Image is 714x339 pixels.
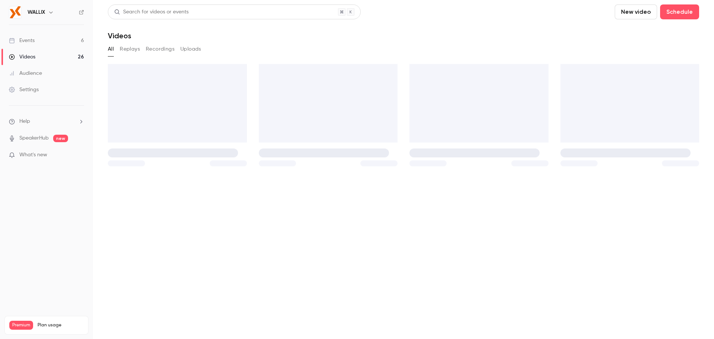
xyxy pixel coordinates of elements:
span: What's new [19,151,47,159]
li: help-dropdown-opener [9,118,84,125]
div: Events [9,37,35,44]
div: Settings [9,86,39,93]
button: All [108,43,114,55]
button: New video [615,4,657,19]
section: Videos [108,4,699,335]
iframe: Noticeable Trigger [75,152,84,159]
button: Replays [120,43,140,55]
div: Search for videos or events [114,8,189,16]
span: new [53,135,68,142]
h6: WALLIX [28,9,45,16]
a: SpeakerHub [19,134,49,142]
div: Videos [9,53,35,61]
button: Recordings [146,43,174,55]
img: WALLIX [9,6,21,18]
h1: Videos [108,31,131,40]
span: Help [19,118,30,125]
div: Audience [9,70,42,77]
span: Premium [9,321,33,330]
button: Uploads [180,43,201,55]
button: Schedule [660,4,699,19]
span: Plan usage [38,322,84,328]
